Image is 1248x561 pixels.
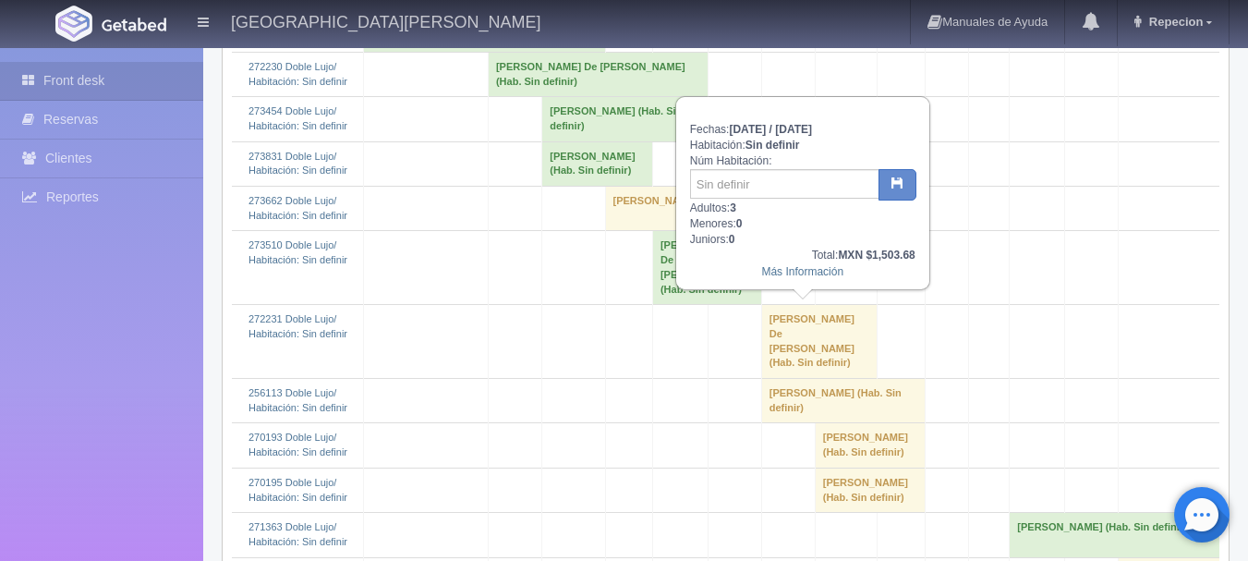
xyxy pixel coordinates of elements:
[248,387,347,413] a: 256113 Doble Lujo/Habitación: Sin definir
[677,98,928,288] div: Fechas: Habitación: Núm Habitación: Adultos: Menores: Juniors:
[745,139,800,152] b: Sin definir
[736,217,743,230] b: 0
[248,521,347,547] a: 271363 Doble Lujo/Habitación: Sin definir
[248,151,347,177] a: 273831 Doble Lujo/Habitación: Sin definir
[729,233,735,246] b: 0
[248,195,347,221] a: 273662 Doble Lujo/Habitación: Sin definir
[690,248,915,263] div: Total:
[729,123,812,136] b: [DATE] / [DATE]
[231,9,540,32] h4: [GEOGRAPHIC_DATA][PERSON_NAME]
[1145,15,1204,29] span: Repecion
[488,52,708,96] td: [PERSON_NAME] De [PERSON_NAME] (Hab. Sin definir)
[248,105,347,131] a: 273454 Doble Lujo/Habitación: Sin definir
[248,61,347,87] a: 272230 Doble Lujo/Habitación: Sin definir
[542,97,708,141] td: [PERSON_NAME] (Hab. Sin definir)
[542,141,653,186] td: [PERSON_NAME] (Hab. Sin definir)
[652,231,761,305] td: [PERSON_NAME] De [PERSON_NAME] (Hab. Sin definir)
[730,201,736,214] b: 3
[248,239,347,265] a: 273510 Doble Lujo/Habitación: Sin definir
[761,265,843,278] a: Más Información
[1010,513,1219,557] td: [PERSON_NAME] (Hab. Sin definir)
[815,423,925,468] td: [PERSON_NAME] (Hab. Sin definir)
[815,468,925,512] td: [PERSON_NAME] (Hab. Sin definir)
[838,249,915,262] b: MXN $1,503.68
[102,18,166,31] img: Getabed
[761,379,925,423] td: [PERSON_NAME] (Hab. Sin definir)
[761,305,877,379] td: [PERSON_NAME] De [PERSON_NAME] (Hab. Sin definir)
[248,477,347,503] a: 270195 Doble Lujo/Habitación: Sin definir
[55,6,92,42] img: Getabed
[690,169,879,199] input: Sin definir
[605,187,878,231] td: [PERSON_NAME] (Hab. Sin definir)
[248,313,347,339] a: 272231 Doble Lujo/Habitación: Sin definir
[248,432,347,457] a: 270193 Doble Lujo/Habitación: Sin definir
